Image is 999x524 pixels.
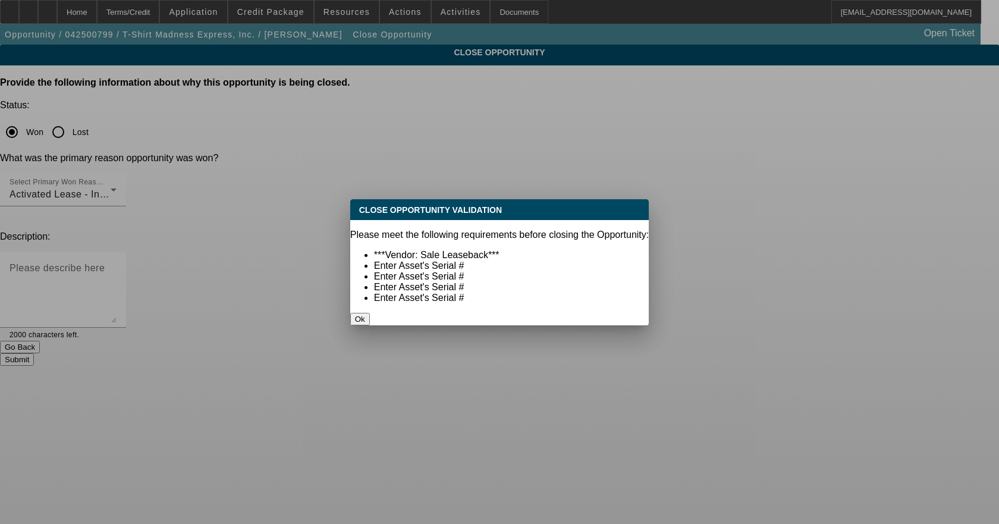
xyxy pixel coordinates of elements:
span: Close Opportunity Validation [359,205,502,215]
li: Enter Asset's Serial # [374,293,649,303]
li: Enter Asset's Serial # [374,282,649,293]
li: Enter Asset's Serial # [374,271,649,282]
button: Ok [350,313,370,325]
li: Enter Asset's Serial # [374,261,649,271]
p: Please meet the following requirements before closing the Opportunity: [350,230,649,240]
